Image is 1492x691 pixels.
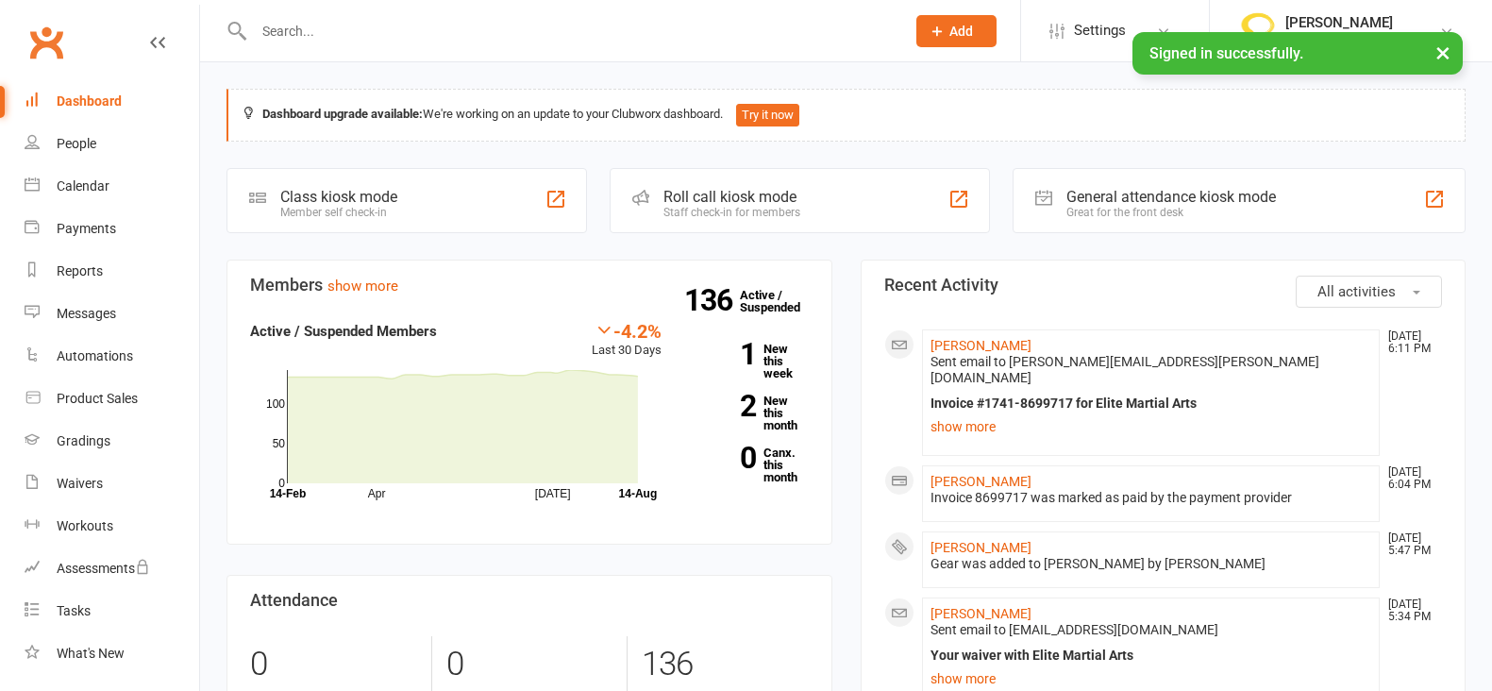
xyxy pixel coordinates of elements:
[57,306,116,321] div: Messages
[25,420,199,463] a: Gradings
[663,188,800,206] div: Roll call kiosk mode
[57,178,109,194] div: Calendar
[736,104,799,126] button: Try it now
[1238,12,1276,50] img: thumb_image1508806937.png
[1066,188,1276,206] div: General attendance kiosk mode
[884,276,1443,295] h3: Recent Activity
[1074,9,1126,52] span: Settings
[57,646,125,661] div: What's New
[25,208,199,250] a: Payments
[690,392,756,420] strong: 2
[930,396,1372,412] div: Invoice #1741-8699717 for Elite Martial Arts
[1379,330,1441,355] time: [DATE] 6:11 PM
[25,123,199,165] a: People
[930,354,1319,385] span: Sent email to [PERSON_NAME][EMAIL_ADDRESS][PERSON_NAME][DOMAIN_NAME]
[25,463,199,505] a: Waivers
[57,476,103,491] div: Waivers
[280,188,397,206] div: Class kiosk mode
[690,343,808,379] a: 1New this week
[930,556,1372,572] div: Gear was added to [PERSON_NAME] by [PERSON_NAME]
[23,19,70,66] a: Clubworx
[916,15,997,47] button: Add
[25,335,199,378] a: Automations
[930,413,1372,440] a: show more
[25,293,199,335] a: Messages
[57,93,122,109] div: Dashboard
[1379,466,1441,491] time: [DATE] 6:04 PM
[1066,206,1276,219] div: Great for the front desk
[930,490,1372,506] div: Invoice 8699717 was marked as paid by the payment provider
[250,276,809,295] h3: Members
[226,89,1466,142] div: We're working on an update to your Clubworx dashboard.
[690,444,756,472] strong: 0
[25,250,199,293] a: Reports
[930,338,1031,353] a: [PERSON_NAME]
[930,540,1031,555] a: [PERSON_NAME]
[25,548,199,590] a: Assessments
[57,136,96,151] div: People
[690,340,756,368] strong: 1
[327,278,398,295] a: show more
[1379,598,1441,623] time: [DATE] 5:34 PM
[740,275,823,328] a: 136Active / Suspended
[949,24,973,39] span: Add
[1296,276,1442,308] button: All activities
[248,18,892,44] input: Search...
[1149,44,1303,62] span: Signed in successfully.
[1379,532,1441,557] time: [DATE] 5:47 PM
[25,165,199,208] a: Calendar
[684,286,740,314] strong: 136
[930,474,1031,489] a: [PERSON_NAME]
[592,320,662,341] div: -4.2%
[930,622,1218,637] span: Sent email to [EMAIL_ADDRESS][DOMAIN_NAME]
[663,206,800,219] div: Staff check-in for members
[280,206,397,219] div: Member self check-in
[57,221,116,236] div: Payments
[1285,14,1393,31] div: [PERSON_NAME]
[250,591,809,610] h3: Attendance
[592,320,662,361] div: Last 30 Days
[25,378,199,420] a: Product Sales
[25,80,199,123] a: Dashboard
[57,518,113,533] div: Workouts
[930,606,1031,621] a: [PERSON_NAME]
[1285,31,1393,48] div: Elite Martial Arts
[57,263,103,278] div: Reports
[1426,32,1460,73] button: ×
[57,391,138,406] div: Product Sales
[57,603,91,618] div: Tasks
[25,632,199,675] a: What's New
[1317,283,1396,300] span: All activities
[57,433,110,448] div: Gradings
[57,561,150,576] div: Assessments
[25,590,199,632] a: Tasks
[930,648,1372,664] div: Your waiver with Elite Martial Arts
[25,505,199,548] a: Workouts
[250,323,437,340] strong: Active / Suspended Members
[690,395,808,431] a: 2New this month
[262,107,423,121] strong: Dashboard upgrade available:
[690,447,808,483] a: 0Canx. this month
[57,348,133,363] div: Automations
